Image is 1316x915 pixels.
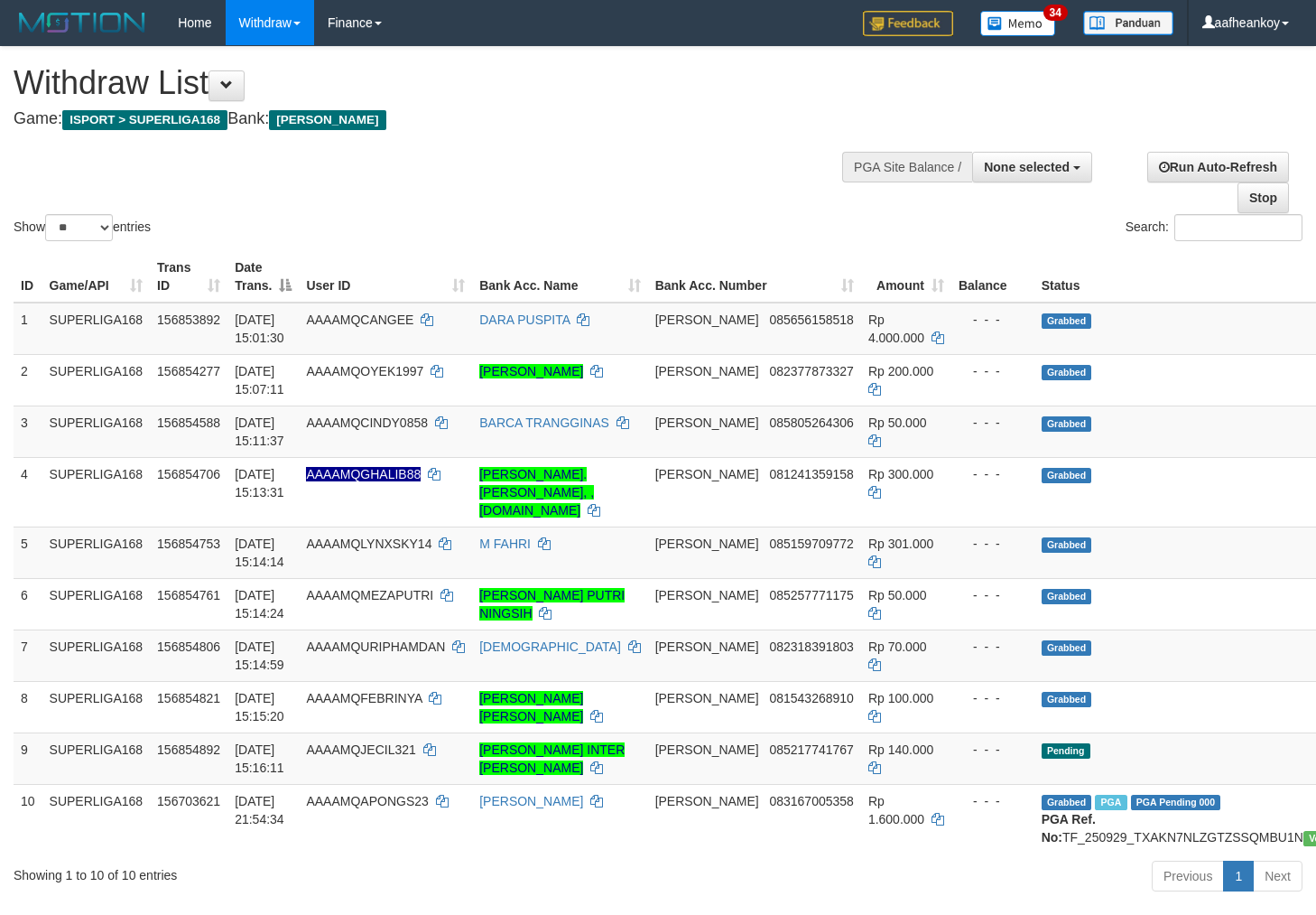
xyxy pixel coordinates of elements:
span: Rp 140.000 [868,742,933,757]
span: 156854806 [157,640,220,654]
td: SUPERLIGA168 [42,527,151,578]
span: Grabbed [1042,416,1092,432]
span: AAAAMQAPONGS23 [306,794,428,808]
span: AAAAMQFEBRINYA [306,691,422,705]
span: [DATE] 15:14:59 [235,640,284,672]
td: SUPERLIGA168 [42,406,151,457]
span: [DATE] 15:14:24 [235,588,284,621]
span: 156854892 [157,742,220,757]
th: Date Trans.: activate to sort column descending [227,251,299,303]
div: - - - [959,311,1027,329]
span: PGA Pending [1131,795,1221,810]
span: AAAAMQURIPHAMDAN [306,640,445,654]
span: [DATE] 15:11:37 [235,415,284,448]
h4: Game: Bank: [14,110,859,128]
a: [PERSON_NAME] [479,364,583,378]
span: Rp 4.000.000 [868,313,924,345]
div: - - - [959,792,1027,810]
span: Grabbed [1042,589,1092,604]
span: ISPORT > SUPERLIGA168 [62,110,227,130]
span: Grabbed [1042,795,1092,810]
td: 8 [14,681,42,733]
th: Bank Acc. Number: activate to sort column ascending [648,251,861,303]
div: - - - [959,465,1027,483]
span: Copy 085805264306 to clipboard [769,415,853,430]
span: 156854706 [157,467,220,481]
td: SUPERLIGA168 [42,578,151,630]
span: [DATE] 15:01:30 [235,313,284,345]
span: Rp 50.000 [868,415,927,430]
a: [PERSON_NAME]. [PERSON_NAME], , [DOMAIN_NAME] [479,467,594,518]
a: 1 [1223,861,1254,892]
td: SUPERLIGA168 [42,457,151,527]
div: - - - [959,638,1027,656]
span: [PERSON_NAME] [655,742,759,757]
input: Search: [1174,214,1302,241]
span: [PERSON_NAME] [655,691,759,705]
span: Rp 50.000 [868,588,927,602]
span: Rp 1.600.000 [868,794,924,826]
span: [PERSON_NAME] [655,364,759,378]
a: Stop [1237,182,1289,213]
span: AAAAMQMEZAPUTRI [306,588,433,602]
th: Amount: activate to sort column ascending [861,251,951,303]
span: [PERSON_NAME] [655,537,759,551]
a: M FAHRI [479,537,531,551]
label: Search: [1126,214,1302,241]
td: 1 [14,303,42,355]
span: AAAAMQCANGEE [306,313,413,327]
span: Grabbed [1042,537,1092,553]
span: Rp 100.000 [868,691,933,705]
td: 4 [14,457,42,527]
span: AAAAMQCINDY0858 [306,415,428,430]
a: [DEMOGRAPHIC_DATA] [479,640,621,654]
span: AAAAMQOYEK1997 [306,364,423,378]
div: - - - [959,741,1027,759]
div: - - - [959,414,1027,432]
span: Nama rekening ada tanda titik/strip, harap diedit [306,467,421,481]
span: [PERSON_NAME] [655,467,759,481]
span: [PERSON_NAME] [655,415,759,430]
td: SUPERLIGA168 [42,733,151,784]
span: Rp 70.000 [868,640,927,654]
span: Copy 085159709772 to clipboard [769,537,853,551]
td: 5 [14,527,42,578]
span: Copy 085257771175 to clipboard [769,588,853,602]
a: BARCA TRANGGINAS [479,415,609,430]
span: 156703621 [157,794,220,808]
div: PGA Site Balance / [842,152,972,182]
span: 156854277 [157,364,220,378]
td: SUPERLIGA168 [42,303,151,355]
span: Rp 200.000 [868,364,933,378]
span: [PERSON_NAME] [655,313,759,327]
span: Copy 085217741767 to clipboard [769,742,853,757]
td: 6 [14,578,42,630]
span: [DATE] 15:07:11 [235,364,284,397]
span: [PERSON_NAME] [269,110,385,130]
span: 156853892 [157,313,220,327]
span: [DATE] 15:15:20 [235,691,284,724]
div: - - - [959,362,1027,380]
select: Showentries [45,214,113,241]
span: [DATE] 15:16:11 [235,742,284,775]
span: 34 [1043,5,1068,21]
span: Copy 081543268910 to clipboard [769,691,853,705]
span: Grabbed [1042,468,1092,483]
th: Trans ID: activate to sort column ascending [150,251,227,303]
span: Copy 085656158518 to clipboard [769,313,853,327]
td: 10 [14,784,42,854]
span: 156854821 [157,691,220,705]
span: AAAAMQLYNXSKY14 [306,537,431,551]
td: 2 [14,354,42,406]
th: ID [14,251,42,303]
h1: Withdraw List [14,65,859,101]
td: 3 [14,406,42,457]
span: [PERSON_NAME] [655,640,759,654]
img: MOTION_logo.png [14,9,151,36]
span: [DATE] 15:13:31 [235,467,284,500]
span: Rp 300.000 [868,467,933,481]
span: 156854588 [157,415,220,430]
div: Showing 1 to 10 of 10 entries [14,859,535,884]
span: Marked by aafchhiseyha [1095,795,1126,810]
span: AAAAMQJECIL321 [306,742,415,757]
